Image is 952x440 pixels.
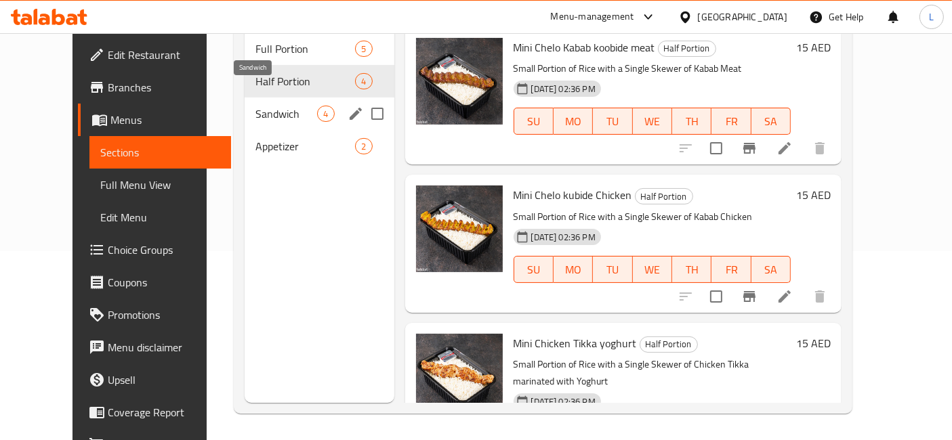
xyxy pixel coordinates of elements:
[514,208,791,225] p: Small Portion of Rice with a Single Skewer of Kabab Chicken
[658,41,716,57] div: Half Portion
[108,372,221,388] span: Upsell
[751,256,791,283] button: SA
[640,336,697,352] span: Half Portion
[698,9,787,24] div: [GEOGRAPHIC_DATA]
[108,339,221,355] span: Menu disclaimer
[633,108,672,135] button: WE
[245,65,394,97] div: Half Portion4
[559,260,587,280] span: MO
[929,9,934,24] span: L
[804,132,836,164] button: delete
[255,41,355,57] div: Full Portion
[672,256,711,283] button: TH
[638,112,667,131] span: WE
[678,112,706,131] span: TH
[317,106,334,122] div: items
[554,108,593,135] button: MO
[356,75,371,88] span: 4
[520,112,548,131] span: SU
[416,334,503,420] img: Mini Chicken Tikka yoghurt
[355,41,372,57] div: items
[514,256,554,283] button: SU
[318,108,333,120] span: 4
[593,108,632,135] button: TU
[78,396,232,428] a: Coverage Report
[598,260,627,280] span: TU
[255,138,355,154] span: Appetizer
[757,260,785,280] span: SA
[598,112,627,131] span: TU
[559,112,587,131] span: MO
[245,130,394,162] div: Appetizer2
[514,333,637,353] span: Mini Chicken Tikka yoghurt
[514,356,791,390] p: Small Portion of Rice with a Single Skewer of Chicken Tikka marinated with Yoghurt
[777,288,793,305] a: Edit menu item
[78,104,232,136] a: Menus
[526,83,601,95] span: [DATE] 02:36 PM
[554,256,593,283] button: MO
[100,177,221,193] span: Full Menu View
[751,108,791,135] button: SA
[804,280,836,313] button: delete
[78,331,232,364] a: Menu disclaimer
[702,282,730,311] span: Select to update
[717,112,745,131] span: FR
[245,32,394,65] div: Full Portion5
[551,9,634,25] div: Menu-management
[108,47,221,63] span: Edit Restaurant
[711,108,751,135] button: FR
[514,60,791,77] p: Small Portion of Rice with a Single Skewer of Kabab Meat
[245,27,394,168] nav: Menu sections
[108,274,221,290] span: Coupons
[514,185,632,205] span: Mini Chelo kubide Chicken
[640,336,698,353] div: Half Portion
[636,189,692,204] span: Half Portion
[89,201,232,234] a: Edit Menu
[757,112,785,131] span: SA
[100,209,221,225] span: Edit Menu
[733,280,766,313] button: Branch-specific-item
[89,169,232,201] a: Full Menu View
[89,136,232,169] a: Sections
[108,242,221,258] span: Choice Groups
[78,234,232,266] a: Choice Groups
[355,138,372,154] div: items
[514,37,655,58] span: Mini Chelo Kabab koobide meat
[672,108,711,135] button: TH
[416,185,503,272] img: Mini Chelo kubide Chicken
[78,266,232,299] a: Coupons
[356,43,371,56] span: 5
[514,108,554,135] button: SU
[255,73,355,89] span: Half Portion
[733,132,766,164] button: Branch-specific-item
[108,404,221,420] span: Coverage Report
[711,256,751,283] button: FR
[78,39,232,71] a: Edit Restaurant
[526,231,601,244] span: [DATE] 02:36 PM
[593,256,632,283] button: TU
[78,364,232,396] a: Upsell
[796,185,831,204] h6: 15 AED
[108,79,221,95] span: Branches
[635,188,693,204] div: Half Portion
[356,140,371,153] span: 2
[110,112,221,128] span: Menus
[346,104,366,124] button: edit
[245,97,394,130] div: Sandwich4edit
[100,144,221,160] span: Sections
[796,334,831,353] h6: 15 AED
[659,41,716,56] span: Half Portion
[78,71,232,104] a: Branches
[633,256,672,283] button: WE
[416,38,503,125] img: Mini Chelo Kabab koobide meat
[526,395,601,408] span: [DATE] 02:36 PM
[355,73,372,89] div: items
[777,140,793,156] a: Edit menu item
[702,134,730,162] span: Select to update
[108,307,221,323] span: Promotions
[678,260,706,280] span: TH
[717,260,745,280] span: FR
[78,299,232,331] a: Promotions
